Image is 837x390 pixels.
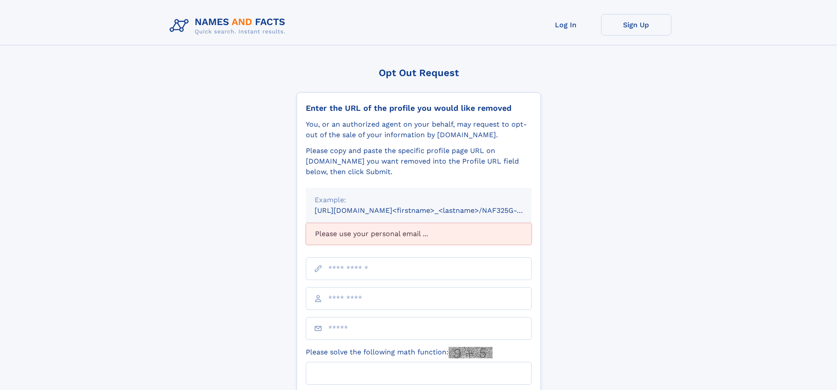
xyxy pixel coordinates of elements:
label: Please solve the following math function: [306,347,493,358]
div: Enter the URL of the profile you would like removed [306,103,532,113]
small: [URL][DOMAIN_NAME]<firstname>_<lastname>/NAF325G-xxxxxxxx [315,206,548,215]
div: Opt Out Request [297,67,541,78]
a: Sign Up [601,14,671,36]
div: Please use your personal email ... [306,223,532,245]
img: Logo Names and Facts [166,14,293,38]
div: You, or an authorized agent on your behalf, may request to opt-out of the sale of your informatio... [306,119,532,140]
div: Please copy and paste the specific profile page URL on [DOMAIN_NAME] you want removed into the Pr... [306,146,532,177]
a: Log In [531,14,601,36]
div: Example: [315,195,523,205]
